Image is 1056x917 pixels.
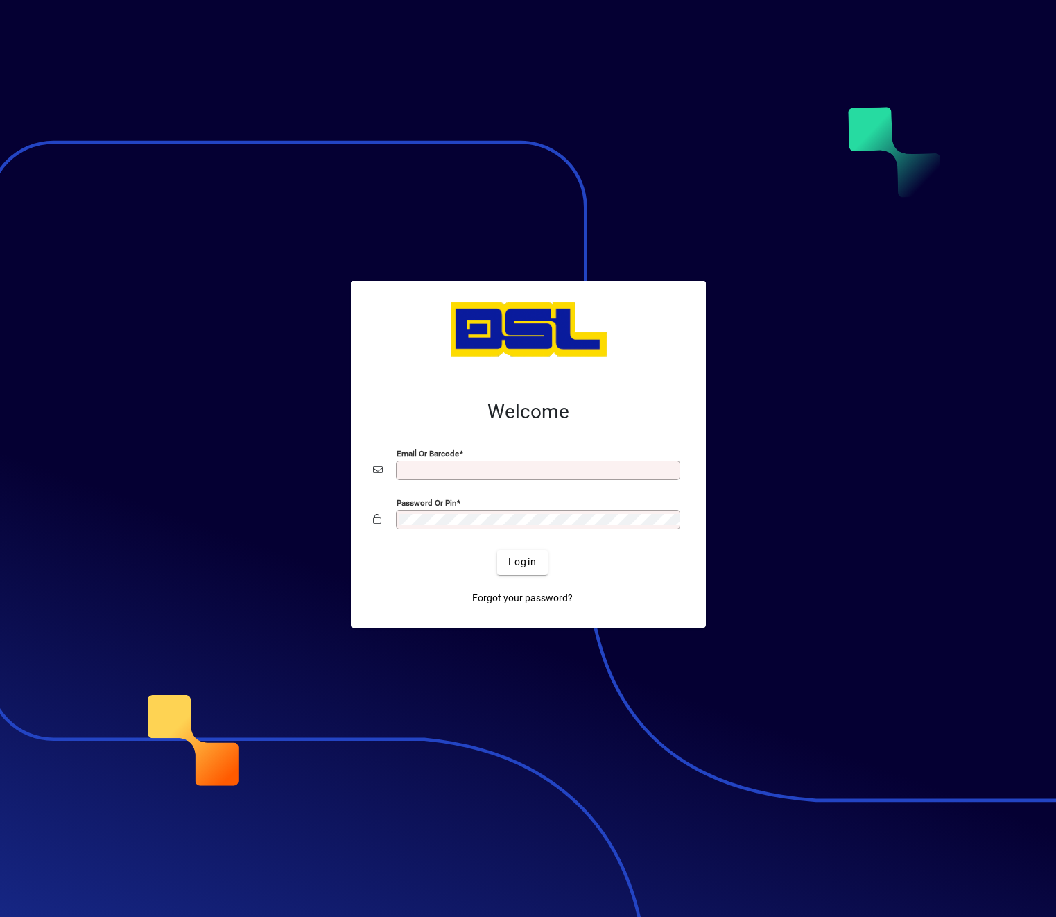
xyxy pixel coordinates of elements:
[472,591,573,606] span: Forgot your password?
[508,555,537,569] span: Login
[397,448,459,458] mat-label: Email or Barcode
[397,497,456,507] mat-label: Password or Pin
[467,586,578,611] a: Forgot your password?
[497,550,548,575] button: Login
[373,400,684,424] h2: Welcome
